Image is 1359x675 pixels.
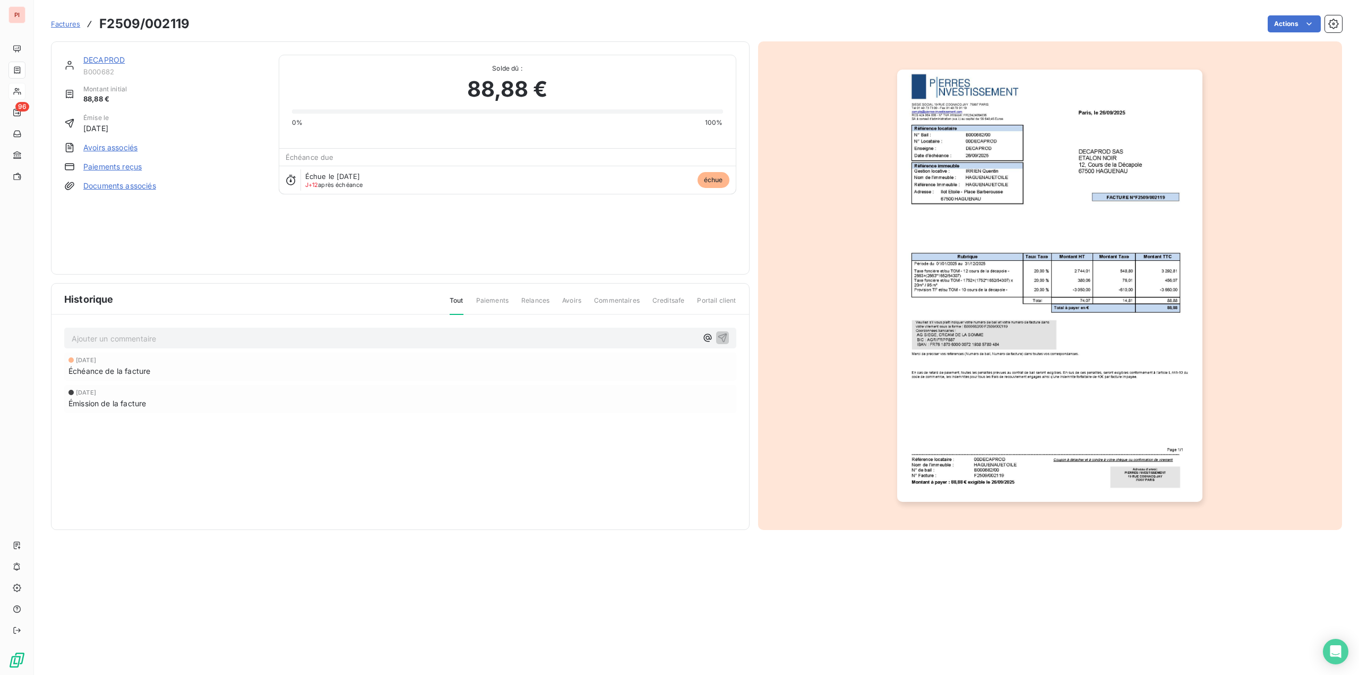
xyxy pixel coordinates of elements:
span: Relances [521,296,549,314]
span: Historique [64,292,114,306]
button: Actions [1268,15,1321,32]
span: 88,88 € [83,94,127,105]
a: Paiements reçus [83,161,142,172]
span: Portail client [697,296,736,314]
span: [DATE] [76,357,96,363]
span: après échéance [305,182,363,188]
span: Commentaires [594,296,640,314]
span: Émission de la facture [68,398,146,409]
span: J+12 [305,181,319,189]
a: Factures [51,19,80,29]
span: Montant initial [83,84,127,94]
span: Échéance de la facture [68,365,150,377]
span: [DATE] [76,389,96,396]
div: PI [8,6,25,23]
span: échue [698,172,729,188]
a: Documents associés [83,181,156,191]
img: invoice_thumbnail [897,70,1202,502]
span: Échue le [DATE] [305,172,360,181]
a: DECAPROD [83,55,125,64]
span: Avoirs [562,296,581,314]
span: 96 [15,102,29,112]
div: Open Intercom Messenger [1323,639,1348,664]
span: [DATE] [83,123,109,134]
span: Émise le [83,113,109,123]
span: Échéance due [286,153,334,161]
h3: F2509/002119 [99,14,190,33]
span: Paiements [476,296,509,314]
span: Factures [51,20,80,28]
span: 100% [705,118,723,127]
span: Solde dû : [292,64,723,73]
span: 88,88 € [467,73,548,105]
span: Tout [450,296,463,315]
span: Creditsafe [652,296,685,314]
span: 0% [292,118,303,127]
a: Avoirs associés [83,142,137,153]
span: B000682 [83,67,266,76]
img: Logo LeanPay [8,652,25,669]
